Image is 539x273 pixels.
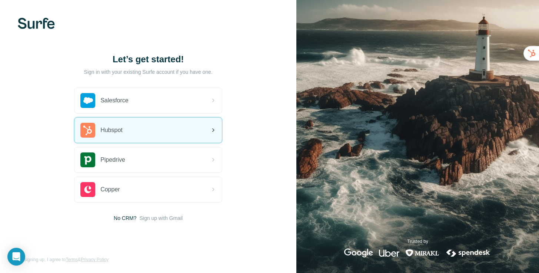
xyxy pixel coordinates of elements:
[80,93,95,108] img: salesforce's logo
[100,185,120,194] span: Copper
[140,214,183,222] button: Sign up with Gmail
[407,238,428,245] p: Trusted by
[80,152,95,167] img: pipedrive's logo
[100,155,125,164] span: Pipedrive
[445,249,491,257] img: spendesk's logo
[379,249,399,257] img: uber's logo
[84,68,213,76] p: Sign in with your existing Surfe account if you have one.
[114,214,136,222] span: No CRM?
[7,248,25,266] div: Open Intercom Messenger
[100,126,123,135] span: Hubspot
[405,249,439,257] img: mirakl's logo
[74,53,222,65] h1: Let’s get started!
[18,18,55,29] img: Surfe's logo
[80,123,95,138] img: hubspot's logo
[344,249,373,257] img: google's logo
[66,257,78,262] a: Terms
[81,257,109,262] a: Privacy Policy
[80,182,95,197] img: copper's logo
[100,96,129,105] span: Salesforce
[18,256,109,263] span: By signing up, I agree to &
